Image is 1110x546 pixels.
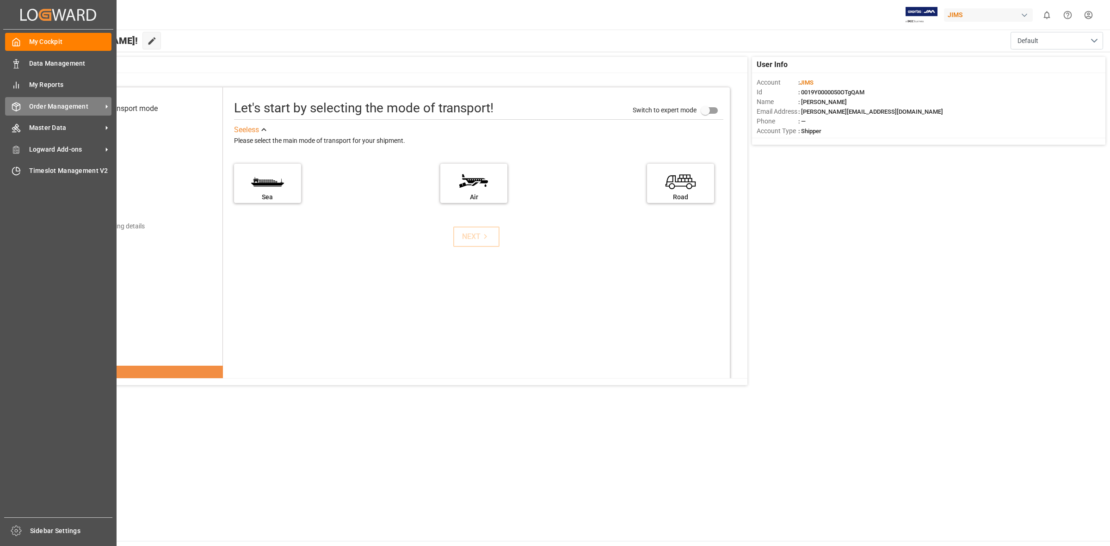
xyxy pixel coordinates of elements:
span: : — [798,118,806,125]
span: Phone [757,117,798,126]
span: JIMS [800,79,814,86]
div: NEXT [462,231,490,242]
span: User Info [757,59,788,70]
div: Road [652,192,709,202]
div: Sea [239,192,296,202]
div: Add shipping details [87,221,145,231]
span: My Reports [29,80,112,90]
span: : [PERSON_NAME][EMAIL_ADDRESS][DOMAIN_NAME] [798,108,943,115]
a: My Cockpit [5,33,111,51]
div: Let's start by selecting the mode of transport! [234,98,493,118]
span: Id [757,87,798,97]
span: Sidebar Settings [30,526,113,536]
a: My Reports [5,76,111,94]
div: Air [445,192,503,202]
span: Email Address [757,107,798,117]
div: Please select the main mode of transport for your shipment. [234,135,723,147]
span: Timeslot Management V2 [29,166,112,176]
span: : [798,79,814,86]
button: NEXT [453,227,499,247]
span: Default [1017,36,1038,46]
div: See less [234,124,259,135]
span: : 0019Y0000050OTgQAM [798,89,864,96]
span: Name [757,97,798,107]
span: My Cockpit [29,37,112,47]
img: Exertis%20JAM%20-%20Email%20Logo.jpg_1722504956.jpg [906,7,937,23]
div: JIMS [944,8,1033,22]
span: Switch to expert mode [633,106,697,114]
span: Data Management [29,59,112,68]
span: Order Management [29,102,102,111]
button: show 0 new notifications [1036,5,1057,25]
button: JIMS [944,6,1036,24]
span: Account [757,78,798,87]
button: open menu [1011,32,1103,49]
button: Help Center [1057,5,1078,25]
a: Timeslot Management V2 [5,162,111,180]
span: : Shipper [798,128,821,135]
a: Data Management [5,54,111,72]
span: Logward Add-ons [29,145,102,154]
span: : [PERSON_NAME] [798,98,847,105]
div: Select transport mode [86,103,158,114]
span: Master Data [29,123,102,133]
span: Account Type [757,126,798,136]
